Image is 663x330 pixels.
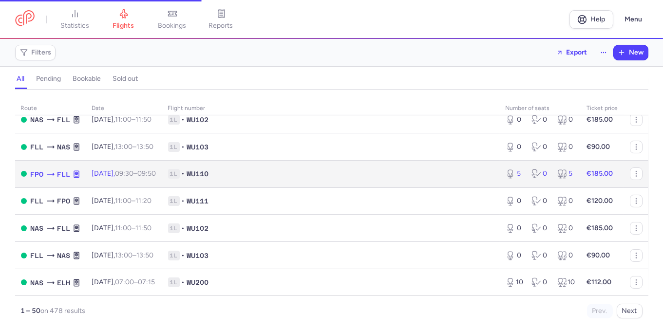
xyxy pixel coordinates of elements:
a: CitizenPlane red outlined logo [15,10,35,28]
strong: €185.00 [587,115,613,124]
span: bookings [158,21,187,30]
span: – [115,143,154,151]
a: reports [197,9,246,30]
span: flights [113,21,134,30]
div: 0 [531,142,549,152]
time: 13:50 [137,251,154,259]
div: 0 [506,223,524,233]
div: 0 [557,223,575,233]
span: FLL [31,142,44,152]
time: 09:50 [138,169,156,178]
div: 10 [557,277,575,287]
h4: pending [37,74,61,83]
span: FPO [57,196,71,206]
a: statistics [51,9,99,30]
span: NAS [57,142,71,152]
div: 0 [531,223,549,233]
time: 13:00 [115,143,133,151]
span: 1L [168,251,180,260]
strong: €112.00 [587,278,612,286]
span: 1L [168,115,180,125]
th: number of seats [500,101,581,116]
span: [DATE], [92,278,155,286]
button: Export [550,45,594,60]
span: [DATE], [92,115,152,124]
div: 0 [506,142,524,152]
span: • [182,251,185,260]
h4: bookable [73,74,101,83]
time: 07:15 [138,278,155,286]
span: reports [209,21,233,30]
span: • [182,277,185,287]
strong: €185.00 [587,169,613,178]
span: WU110 [187,169,209,179]
button: New [614,45,648,60]
a: flights [99,9,148,30]
span: FLL [31,196,44,206]
span: FLL [31,250,44,261]
strong: €90.00 [587,143,610,151]
span: WU103 [187,251,209,260]
span: • [182,196,185,206]
span: NAS [31,223,44,234]
span: • [182,223,185,233]
button: Prev. [587,304,613,318]
th: Ticket price [581,101,624,116]
div: 0 [531,169,549,179]
span: WU111 [187,196,209,206]
h4: sold out [113,74,138,83]
span: [DATE], [92,251,154,259]
span: [DATE], [92,224,152,232]
span: FLL [57,114,71,125]
span: statistics [60,21,89,30]
strong: 1 – 50 [21,307,41,315]
div: 0 [506,196,524,206]
span: – [115,251,154,259]
span: [DATE], [92,169,156,178]
div: 0 [531,277,549,287]
div: 0 [557,196,575,206]
th: route [15,101,86,116]
h4: all [17,74,25,83]
span: Export [567,49,587,56]
span: [DATE], [92,143,154,151]
div: 0 [557,251,575,260]
span: – [115,197,152,205]
span: [DATE], [92,197,152,205]
div: 5 [557,169,575,179]
time: 11:50 [136,115,152,124]
span: 1L [168,169,180,179]
div: 0 [531,115,549,125]
div: 0 [506,251,524,260]
span: NAS [57,250,71,261]
span: – [115,115,152,124]
th: Flight number [162,101,500,116]
time: 13:50 [137,143,154,151]
div: 5 [506,169,524,179]
span: on 478 results [41,307,86,315]
strong: €120.00 [587,197,613,205]
span: – [115,224,152,232]
time: 11:20 [136,197,152,205]
button: Menu [619,10,648,29]
div: 0 [557,142,575,152]
time: 11:00 [115,115,132,124]
time: 11:00 [115,224,132,232]
div: 0 [557,115,575,125]
div: 10 [506,277,524,287]
span: FLL [57,169,71,180]
button: Filters [16,45,55,60]
span: – [115,278,155,286]
a: bookings [148,9,197,30]
div: 0 [531,251,549,260]
span: NAS [31,277,44,288]
time: 11:50 [136,224,152,232]
th: date [86,101,162,116]
span: Help [590,16,605,23]
div: 0 [531,196,549,206]
span: – [115,169,156,178]
span: Filters [32,49,52,56]
span: WU102 [187,223,209,233]
span: NAS [31,114,44,125]
time: 09:30 [115,169,134,178]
